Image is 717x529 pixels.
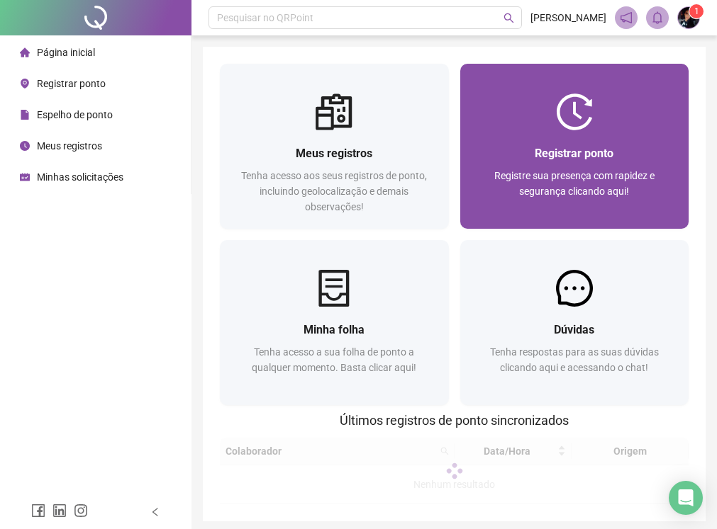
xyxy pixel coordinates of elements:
[220,64,449,229] a: Meus registrosTenha acesso aos seus registros de ponto, incluindo geolocalização e demais observa...
[504,13,514,23] span: search
[150,507,160,517] span: left
[31,504,45,518] span: facebook
[37,109,113,120] span: Espelho de ponto
[37,171,123,183] span: Minhas solicitações
[554,323,594,336] span: Dúvidas
[678,7,699,28] img: 83885
[252,346,416,373] span: Tenha acesso a sua folha de ponto a qualquer momento. Basta clicar aqui!
[37,78,106,89] span: Registrar ponto
[689,4,704,18] sup: Atualize o seu contato no menu Meus Dados
[340,413,569,428] span: Últimos registros de ponto sincronizados
[37,47,95,58] span: Página inicial
[304,323,365,336] span: Minha folha
[20,172,30,182] span: schedule
[535,147,613,160] span: Registrar ponto
[490,346,659,373] span: Tenha respostas para as suas dúvidas clicando aqui e acessando o chat!
[20,47,30,57] span: home
[241,170,427,212] span: Tenha acesso aos seus registros de ponto, incluindo geolocalização e demais observações!
[74,504,88,518] span: instagram
[694,6,699,16] span: 1
[37,140,102,152] span: Meus registros
[20,141,30,151] span: clock-circle
[460,240,689,405] a: DúvidasTenha respostas para as suas dúvidas clicando aqui e acessando o chat!
[651,11,664,24] span: bell
[20,79,30,89] span: environment
[52,504,67,518] span: linkedin
[296,147,372,160] span: Meus registros
[220,240,449,405] a: Minha folhaTenha acesso a sua folha de ponto a qualquer momento. Basta clicar aqui!
[460,64,689,229] a: Registrar pontoRegistre sua presença com rapidez e segurança clicando aqui!
[494,170,655,197] span: Registre sua presença com rapidez e segurança clicando aqui!
[530,10,606,25] span: [PERSON_NAME]
[620,11,633,24] span: notification
[669,481,703,515] div: Open Intercom Messenger
[20,110,30,120] span: file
